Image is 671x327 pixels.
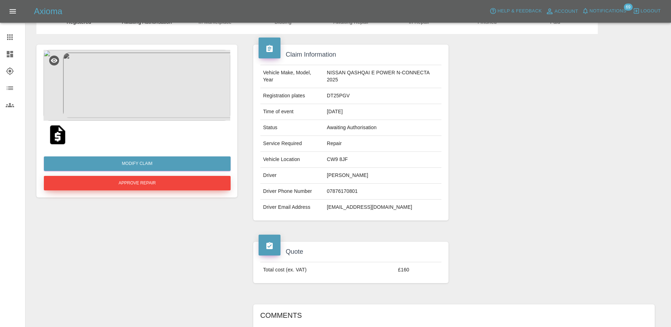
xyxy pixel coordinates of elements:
td: Service Required [260,136,324,152]
td: CW9 8JF [324,152,441,168]
button: Approve Repair [44,176,231,190]
span: 69 [624,4,632,11]
td: [PERSON_NAME] [324,168,441,184]
td: Vehicle Location [260,152,324,168]
button: Help & Feedback [488,6,543,17]
span: Notifications [590,7,626,15]
td: Registration plates [260,88,324,104]
td: Awaiting Authorisation [324,120,441,136]
td: Status [260,120,324,136]
td: Driver Email Address [260,200,324,215]
td: DT25PGV [324,88,441,104]
span: Account [555,7,578,16]
td: Vehicle Make, Model, Year [260,65,324,88]
td: [DATE] [324,104,441,120]
h5: Axioma [34,6,62,17]
img: ca00e79e-eef2-4bbc-b6a7-1b34b660023b [44,50,230,121]
h4: Quote [259,247,444,257]
td: Driver [260,168,324,184]
button: Logout [631,6,663,17]
td: £160 [395,262,441,278]
img: original/773b4fa2-7489-47c6-a6e5-4bbeeabd4bbf [46,124,69,146]
span: Logout [641,7,661,15]
h6: Comments [260,310,648,321]
td: 07876170801 [324,184,441,200]
a: Modify Claim [44,156,231,171]
td: Time of event [260,104,324,120]
h4: Claim Information [259,50,444,59]
td: Driver Phone Number [260,184,324,200]
a: Account [544,6,580,17]
td: [EMAIL_ADDRESS][DOMAIN_NAME] [324,200,441,215]
td: Repair [324,136,441,152]
button: Open drawer [4,3,21,20]
td: Total cost (ex. VAT) [260,262,395,278]
span: Help & Feedback [497,7,542,15]
td: NISSAN QASHQAI E POWER N-CONNECTA 2025 [324,65,441,88]
button: Notifications [580,6,628,17]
